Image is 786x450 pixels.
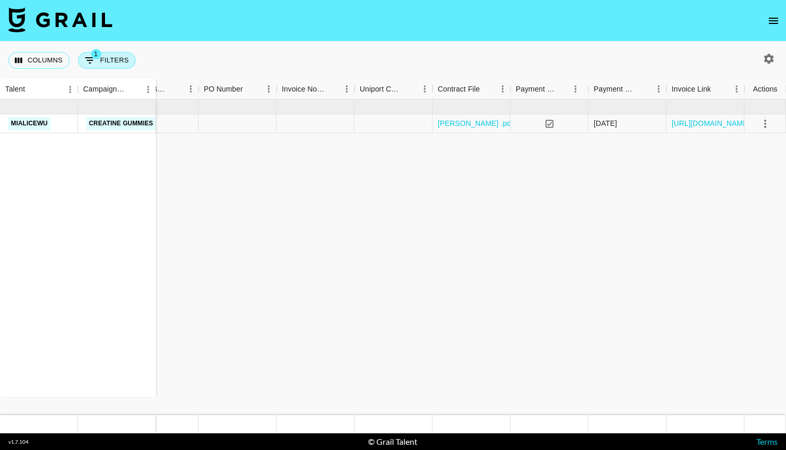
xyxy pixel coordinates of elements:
a: mialicewu [8,117,50,130]
div: Payment Sent Date [588,79,666,99]
a: Creatine Gummies [86,117,156,130]
div: Contract File [438,79,480,99]
button: Menu [183,81,199,97]
button: Sort [556,82,571,96]
a: Terms [756,436,778,446]
div: Actions [753,79,778,99]
div: Invoice Notes [282,79,324,99]
div: Invoice Notes [277,79,355,99]
div: Talent [5,79,25,99]
button: Menu [651,81,666,97]
button: select merge strategy [756,115,774,133]
button: Menu [140,82,156,97]
div: 9/23/2025 [594,118,617,128]
button: Sort [168,82,183,96]
div: Payment Sent [510,79,588,99]
button: Sort [243,82,257,96]
img: Grail Talent [8,7,112,32]
div: Uniport Contact Email [355,79,433,99]
div: Special Booking Type [121,79,199,99]
button: Menu [62,82,78,97]
div: Payment Sent [516,79,556,99]
div: PO Number [204,79,243,99]
div: Payment Sent Date [594,79,636,99]
div: Actions [744,79,786,99]
button: Menu [729,81,744,97]
button: Sort [711,82,726,96]
div: Invoice Link [666,79,744,99]
button: Menu [568,81,583,97]
div: Campaign (Type) [78,79,156,99]
button: Sort [636,82,651,96]
button: Menu [261,81,277,97]
div: © Grail Talent [368,436,417,447]
div: Invoice Link [672,79,711,99]
button: Sort [126,82,140,97]
button: Sort [480,82,494,96]
div: Campaign (Type) [83,79,126,99]
div: PO Number [199,79,277,99]
span: 1 [91,49,101,59]
button: Sort [25,82,40,97]
a: [PERSON_NAME] .pdf [438,118,513,128]
div: Contract File [433,79,510,99]
a: [URL][DOMAIN_NAME] [672,118,750,128]
button: Sort [324,82,339,96]
button: Menu [339,81,355,97]
div: v 1.7.104 [8,439,29,445]
button: Menu [495,81,510,97]
button: open drawer [763,10,784,31]
button: Sort [402,82,417,96]
button: Show filters [78,52,136,69]
button: Select columns [8,52,70,69]
div: Uniport Contact Email [360,79,402,99]
button: Menu [417,81,433,97]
